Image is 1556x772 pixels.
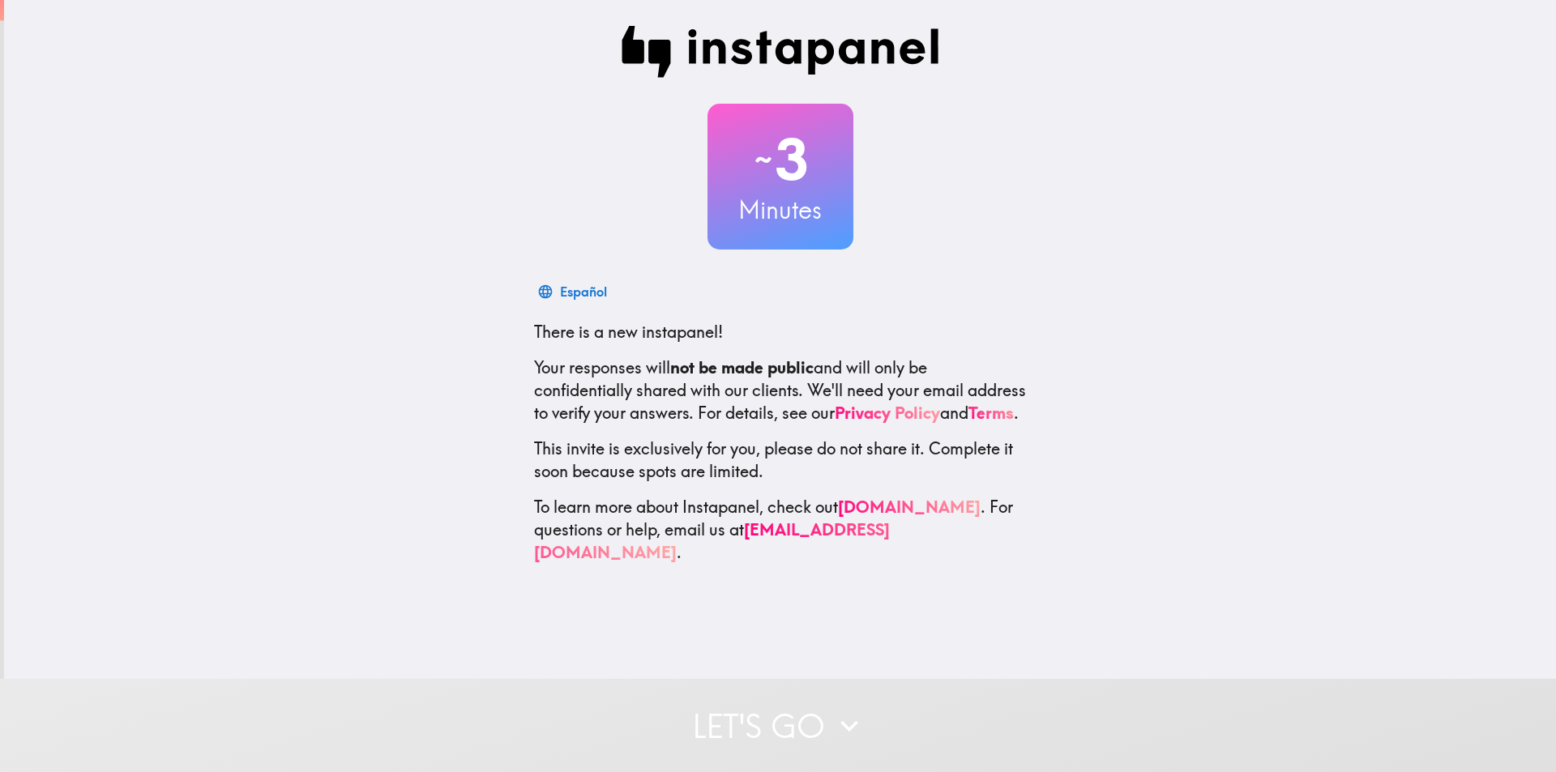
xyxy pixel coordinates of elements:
p: This invite is exclusively for you, please do not share it. Complete it soon because spots are li... [534,437,1027,483]
a: Privacy Policy [835,403,940,423]
p: To learn more about Instapanel, check out . For questions or help, email us at . [534,496,1027,564]
span: There is a new instapanel! [534,322,723,342]
div: Español [560,280,607,303]
h3: Minutes [707,193,853,227]
a: Terms [968,403,1014,423]
p: Your responses will and will only be confidentially shared with our clients. We'll need your emai... [534,356,1027,424]
b: not be made public [670,357,814,377]
h2: 3 [707,126,853,193]
span: ~ [752,135,775,184]
a: [DOMAIN_NAME] [838,497,981,517]
button: Español [534,275,613,308]
img: Instapanel [622,26,939,78]
a: [EMAIL_ADDRESS][DOMAIN_NAME] [534,519,890,562]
